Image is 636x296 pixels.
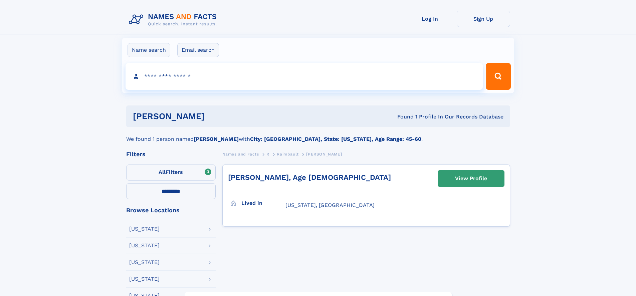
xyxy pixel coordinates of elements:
b: [PERSON_NAME] [194,136,239,142]
span: [US_STATE], [GEOGRAPHIC_DATA] [285,202,375,208]
input: search input [126,63,483,90]
span: All [159,169,166,175]
label: Name search [128,43,170,57]
h1: [PERSON_NAME] [133,112,301,120]
button: Search Button [486,63,510,90]
img: Logo Names and Facts [126,11,222,29]
span: R [266,152,269,157]
div: [US_STATE] [129,260,160,265]
div: Browse Locations [126,207,216,213]
a: Log In [403,11,457,27]
span: [PERSON_NAME] [306,152,342,157]
div: Filters [126,151,216,157]
div: [US_STATE] [129,226,160,232]
label: Filters [126,165,216,181]
a: [PERSON_NAME], Age [DEMOGRAPHIC_DATA] [228,173,391,182]
h3: Lived in [241,198,285,209]
a: Sign Up [457,11,510,27]
b: City: [GEOGRAPHIC_DATA], State: [US_STATE], Age Range: 45-60 [250,136,421,142]
div: View Profile [455,171,487,186]
div: [US_STATE] [129,243,160,248]
span: Raimbault [277,152,298,157]
div: Found 1 Profile In Our Records Database [301,113,503,120]
a: View Profile [438,171,504,187]
a: Names and Facts [222,150,259,158]
div: [US_STATE] [129,276,160,282]
a: Raimbault [277,150,298,158]
a: R [266,150,269,158]
label: Email search [177,43,219,57]
div: We found 1 person named with . [126,127,510,143]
